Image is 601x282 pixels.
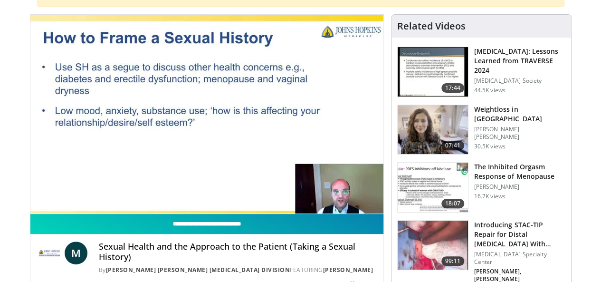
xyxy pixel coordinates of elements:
h4: Related Videos [397,20,466,32]
span: 07:41 [441,141,464,150]
p: [PERSON_NAME] [PERSON_NAME] [474,126,565,141]
video-js: Video Player [30,15,383,214]
span: 99:11 [441,256,464,266]
h3: The Inhibited Orgasm Response of Menopause [474,162,565,181]
span: 17:44 [441,83,464,93]
img: 283c0f17-5e2d-42ba-a87c-168d447cdba4.150x105_q85_crop-smart_upscale.jpg [398,163,468,212]
img: 1317c62a-2f0d-4360-bee0-b1bff80fed3c.150x105_q85_crop-smart_upscale.jpg [398,47,468,97]
p: [MEDICAL_DATA] Society [474,77,565,85]
h3: Introducing STAC-TIP Repair for Distal [MEDICAL_DATA] With Ventral Curv… [474,220,565,249]
p: 30.5K views [474,143,506,150]
a: 18:07 The Inhibited Orgasm Response of Menopause [PERSON_NAME] 16.7K views [397,162,565,213]
p: 16.7K views [474,193,506,200]
a: 07:41 Weightloss in [GEOGRAPHIC_DATA] [PERSON_NAME] [PERSON_NAME] 30.5K views [397,105,565,155]
h4: Sexual Health and the Approach to the Patient (Taking a Sexual History) [99,242,376,262]
p: 44.5K views [474,87,506,94]
a: [PERSON_NAME] [PERSON_NAME] [MEDICAL_DATA] Division [106,266,290,274]
p: [MEDICAL_DATA] Specialty Center [474,251,565,266]
a: 17:44 [MEDICAL_DATA]: Lessons Learned from TRAVERSE 2024 [MEDICAL_DATA] Society 44.5K views [397,47,565,97]
img: Johns Hopkins Infectious Diseases Division [38,242,61,264]
img: 9983fed1-7565-45be-8934-aef1103ce6e2.150x105_q85_crop-smart_upscale.jpg [398,105,468,155]
img: 33ef804e-a9af-4b2f-bd6b-ae001cb605b1.150x105_q85_crop-smart_upscale.jpg [398,221,468,270]
div: By FEATURING [99,266,376,274]
a: [PERSON_NAME] [323,266,373,274]
h3: [MEDICAL_DATA]: Lessons Learned from TRAVERSE 2024 [474,47,565,75]
p: [PERSON_NAME] [474,183,565,191]
h3: Weightloss in [GEOGRAPHIC_DATA] [474,105,565,124]
span: 18:07 [441,199,464,208]
a: M [65,242,87,264]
